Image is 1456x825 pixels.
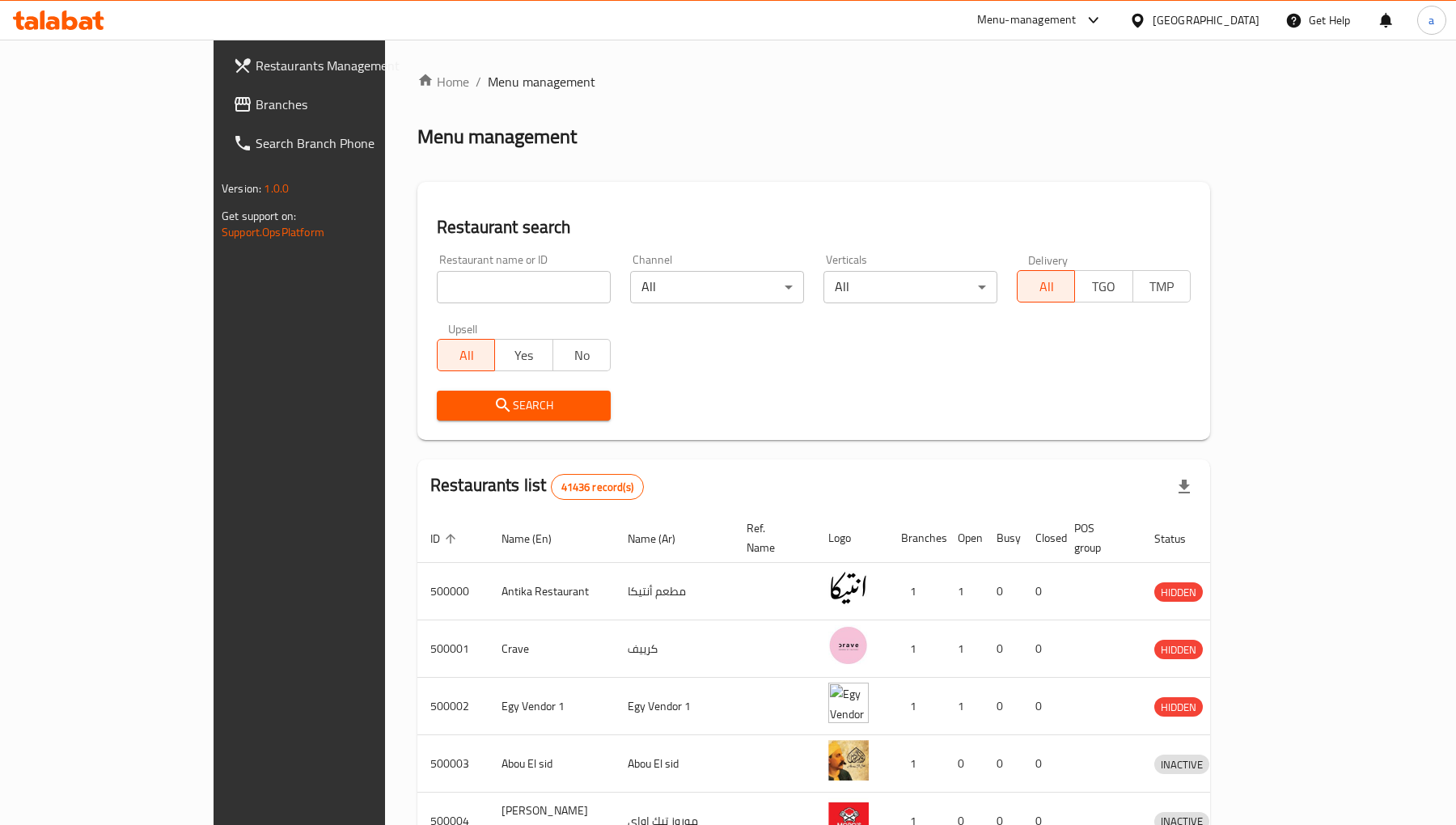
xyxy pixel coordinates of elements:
input: Search for restaurant name or ID.. [437,271,611,303]
td: 1 [888,735,945,793]
td: Antika Restaurant [489,563,615,620]
td: Egy Vendor 1 [615,678,734,735]
td: مطعم أنتيكا [615,563,734,620]
span: INACTIVE [1154,755,1209,774]
td: 1 [888,620,945,678]
a: Restaurants Management [220,46,457,85]
button: No [552,339,611,371]
td: Abou El sid [489,735,615,793]
a: Support.OpsPlatform [222,222,324,243]
div: INACTIVE [1154,755,1209,774]
div: Export file [1165,467,1204,506]
a: Search Branch Phone [220,124,457,163]
td: 0 [984,735,1022,793]
th: Logo [815,514,888,563]
td: 0 [1022,678,1061,735]
button: TGO [1074,270,1132,302]
th: Busy [984,514,1022,563]
th: Closed [1022,514,1061,563]
span: Name (En) [502,529,573,548]
td: 0 [945,735,984,793]
td: 0 [1022,620,1061,678]
td: Abou El sid [615,735,734,793]
td: 0 [984,563,1022,620]
span: All [1024,275,1069,298]
span: Branches [256,95,444,114]
h2: Restaurant search [437,215,1191,239]
h2: Menu management [417,124,577,150]
span: Menu management [488,72,595,91]
button: All [1017,270,1075,302]
span: No [560,344,604,367]
div: HIDDEN [1154,582,1203,602]
span: 1.0.0 [264,178,289,199]
td: 0 [1022,735,1061,793]
span: Status [1154,529,1207,548]
span: Restaurants Management [256,56,444,75]
td: 0 [984,678,1022,735]
span: Search [450,396,598,416]
td: Crave [489,620,615,678]
img: Abou El sid [828,740,869,781]
td: 0 [1022,563,1061,620]
td: 1 [945,678,984,735]
span: HIDDEN [1154,698,1203,717]
h2: Restaurants list [430,473,644,500]
th: Open [945,514,984,563]
div: Total records count [551,474,644,500]
li: / [476,72,481,91]
span: Ref. Name [747,518,796,557]
td: كرييف [615,620,734,678]
label: Delivery [1028,254,1069,265]
span: Yes [502,344,546,367]
button: Yes [494,339,552,371]
span: Version: [222,178,261,199]
th: Branches [888,514,945,563]
td: 1 [888,563,945,620]
div: HIDDEN [1154,697,1203,717]
img: Egy Vendor 1 [828,683,869,723]
span: POS group [1074,518,1122,557]
nav: breadcrumb [417,72,1210,91]
span: HIDDEN [1154,583,1203,602]
span: HIDDEN [1154,641,1203,659]
span: All [444,344,489,367]
td: 1 [888,678,945,735]
a: Branches [220,85,457,124]
button: TMP [1132,270,1191,302]
label: Upsell [448,323,478,334]
span: Get support on: [222,205,296,226]
td: 1 [945,563,984,620]
div: All [823,271,997,303]
div: [GEOGRAPHIC_DATA] [1153,11,1259,29]
span: Name (Ar) [628,529,696,548]
td: Egy Vendor 1 [489,678,615,735]
span: 41436 record(s) [552,480,643,495]
span: TGO [1081,275,1126,298]
span: TMP [1140,275,1184,298]
td: 0 [984,620,1022,678]
span: ID [430,529,461,548]
button: All [437,339,495,371]
span: a [1428,11,1434,29]
div: Menu-management [977,11,1077,30]
img: Crave [828,625,869,666]
td: 1 [945,620,984,678]
span: Search Branch Phone [256,133,444,153]
button: Search [437,391,611,421]
img: Antika Restaurant [828,568,869,608]
div: All [630,271,804,303]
